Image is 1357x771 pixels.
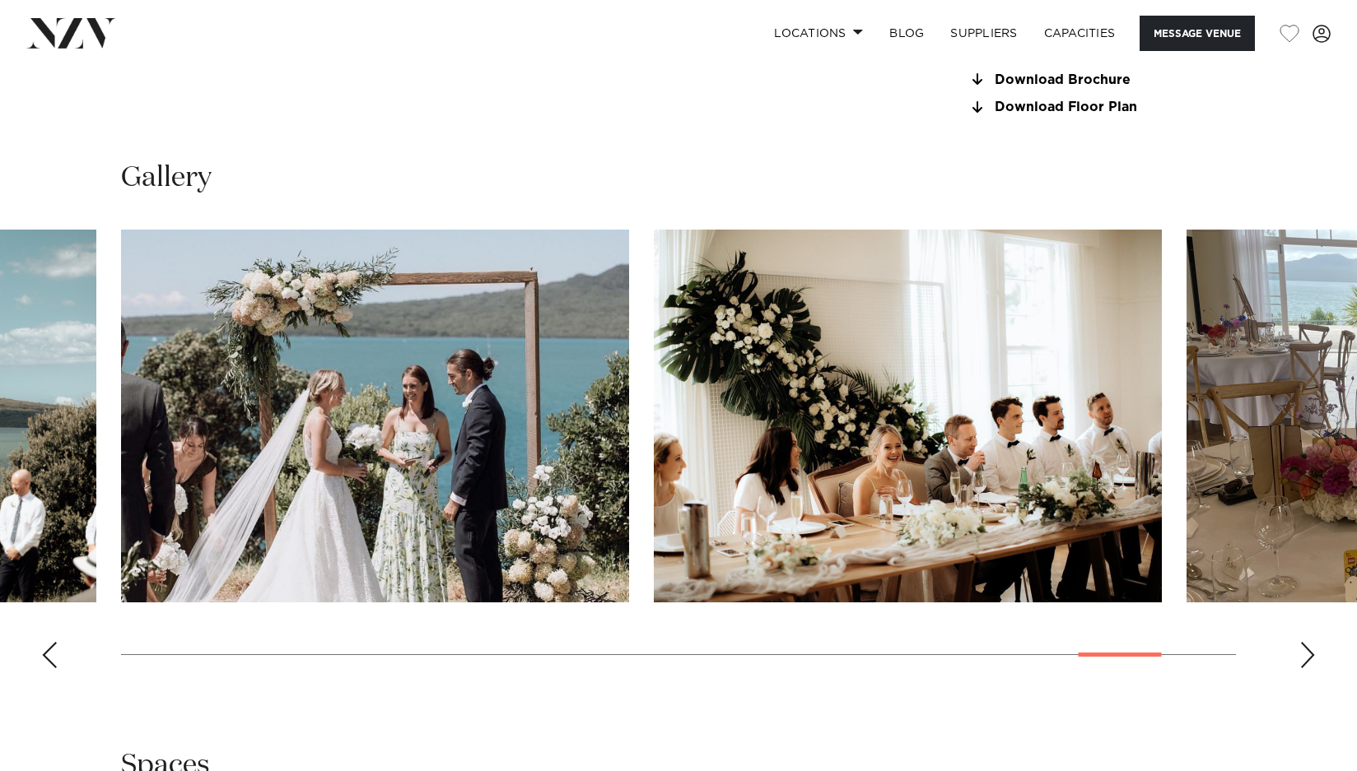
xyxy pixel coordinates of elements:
a: Download Brochure [968,72,1236,87]
h2: Gallery [121,160,212,197]
button: Message Venue [1140,16,1255,51]
swiper-slide: 25 / 28 [121,230,629,602]
img: nzv-logo.png [26,18,116,48]
a: BLOG [876,16,937,51]
swiper-slide: 26 / 28 [654,230,1162,602]
a: Capacities [1031,16,1129,51]
a: SUPPLIERS [937,16,1030,51]
a: Locations [761,16,876,51]
a: Download Floor Plan [968,100,1236,115]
